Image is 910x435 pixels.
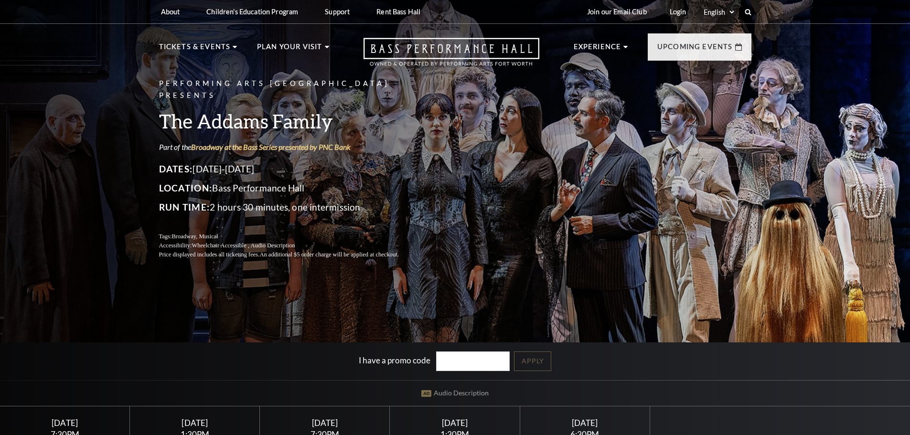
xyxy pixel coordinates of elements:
div: [DATE] [271,418,378,428]
p: Performing Arts [GEOGRAPHIC_DATA] Presents [159,78,422,102]
span: Broadway, Musical [171,233,218,240]
p: Part of the [159,142,422,152]
p: Tickets & Events [159,41,231,58]
span: Location: [159,182,213,193]
p: Rent Bass Hall [376,8,420,16]
p: About [161,8,180,16]
span: An additional $5 order charge will be applied at checkout. [259,251,398,258]
p: Price displayed includes all ticketing fees. [159,250,422,259]
span: Wheelchair Accessible , Audio Description [192,242,295,249]
p: Bass Performance Hall [159,180,422,196]
p: Upcoming Events [657,41,733,58]
h3: The Addams Family [159,109,422,133]
span: Dates: [159,163,193,174]
p: Tags: [159,232,422,241]
p: [DATE]-[DATE] [159,161,422,177]
div: [DATE] [11,418,118,428]
p: Plan Your Visit [257,41,322,58]
label: I have a promo code [359,355,430,365]
p: Children's Education Program [206,8,298,16]
div: [DATE] [401,418,508,428]
p: Accessibility: [159,241,422,250]
p: 2 hours 30 minutes, one intermission [159,200,422,215]
p: Support [325,8,350,16]
span: Run Time: [159,202,210,212]
div: [DATE] [141,418,248,428]
a: Broadway at the Bass Series presented by PNC Bank [191,142,351,151]
div: [DATE] [531,418,638,428]
p: Experience [574,41,621,58]
select: Select: [702,8,736,17]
